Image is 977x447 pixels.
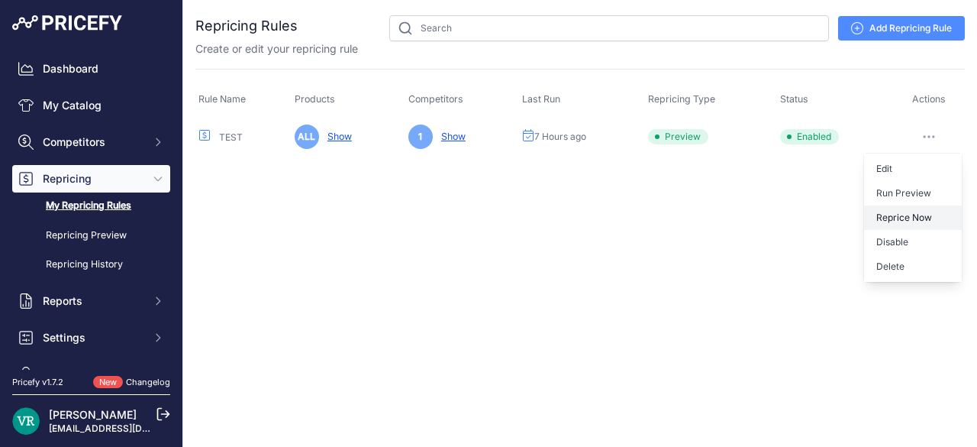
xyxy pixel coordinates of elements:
[43,367,143,382] span: My Account
[838,16,965,40] a: Add Repricing Rule
[12,376,63,389] div: Pricefy v1.7.2
[408,125,433,149] span: 1
[12,15,122,31] img: Pricefy Logo
[12,222,170,249] a: Repricing Preview
[864,254,962,279] button: Delete
[43,330,143,345] span: Settings
[12,92,170,119] a: My Catalog
[43,134,143,150] span: Competitors
[912,93,946,105] span: Actions
[522,93,560,105] span: Last Run
[648,129,708,144] span: Preview
[12,324,170,351] button: Settings
[389,15,829,41] input: Search
[408,93,463,105] span: Competitors
[12,287,170,315] button: Reports
[435,131,466,142] a: Show
[780,129,839,144] span: Enabled
[12,361,170,388] button: My Account
[12,251,170,278] a: Repricing History
[295,93,335,105] span: Products
[12,55,170,83] a: Dashboard
[195,15,298,37] h2: Repricing Rules
[195,41,358,57] p: Create or edit your repricing rule
[864,230,962,254] button: Disable
[534,131,586,143] span: 7 Hours ago
[49,408,137,421] a: [PERSON_NAME]
[864,181,962,206] button: Run Preview
[295,125,319,149] span: ALL
[219,131,243,143] a: TEST
[198,93,246,105] span: Rule Name
[12,193,170,219] a: My Repricing Rules
[126,377,170,387] a: Changelog
[864,157,962,181] a: Edit
[43,171,143,186] span: Repricing
[12,128,170,156] button: Competitors
[864,206,962,230] button: Reprice Now
[321,131,352,142] a: Show
[49,423,208,434] a: [EMAIL_ADDRESS][DOMAIN_NAME]
[93,376,123,389] span: New
[648,93,715,105] span: Repricing Type
[43,293,143,309] span: Reports
[12,165,170,193] button: Repricing
[780,93,808,105] span: Status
